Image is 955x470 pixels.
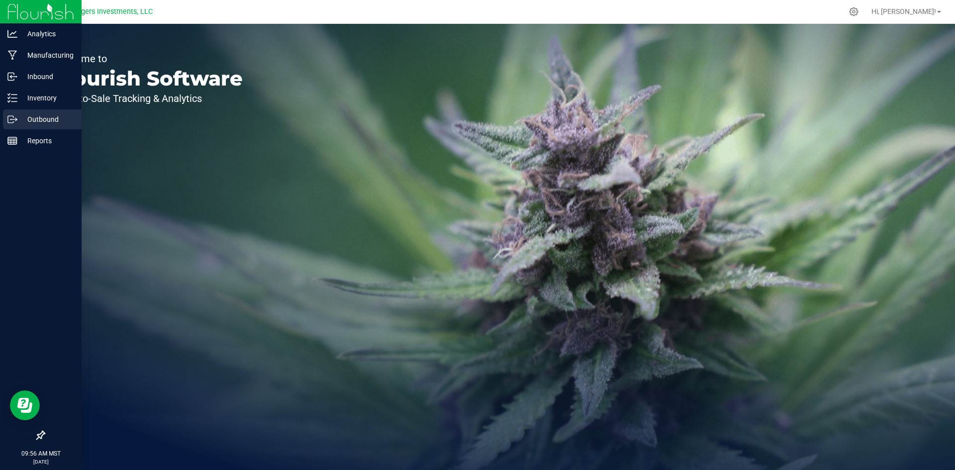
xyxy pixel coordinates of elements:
[7,72,17,82] inline-svg: Inbound
[7,50,17,60] inline-svg: Manufacturing
[17,49,77,61] p: Manufacturing
[10,390,40,420] iframe: Resource center
[4,449,77,458] p: 09:56 AM MST
[17,28,77,40] p: Analytics
[17,71,77,83] p: Inbound
[7,136,17,146] inline-svg: Reports
[54,54,243,64] p: Welcome to
[7,114,17,124] inline-svg: Outbound
[50,7,153,16] span: Life Changers Investments, LLC
[848,7,860,16] div: Manage settings
[7,93,17,103] inline-svg: Inventory
[17,135,77,147] p: Reports
[871,7,936,15] span: Hi, [PERSON_NAME]!
[54,94,243,103] p: Seed-to-Sale Tracking & Analytics
[17,113,77,125] p: Outbound
[4,458,77,466] p: [DATE]
[7,29,17,39] inline-svg: Analytics
[17,92,77,104] p: Inventory
[54,69,243,89] p: Flourish Software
